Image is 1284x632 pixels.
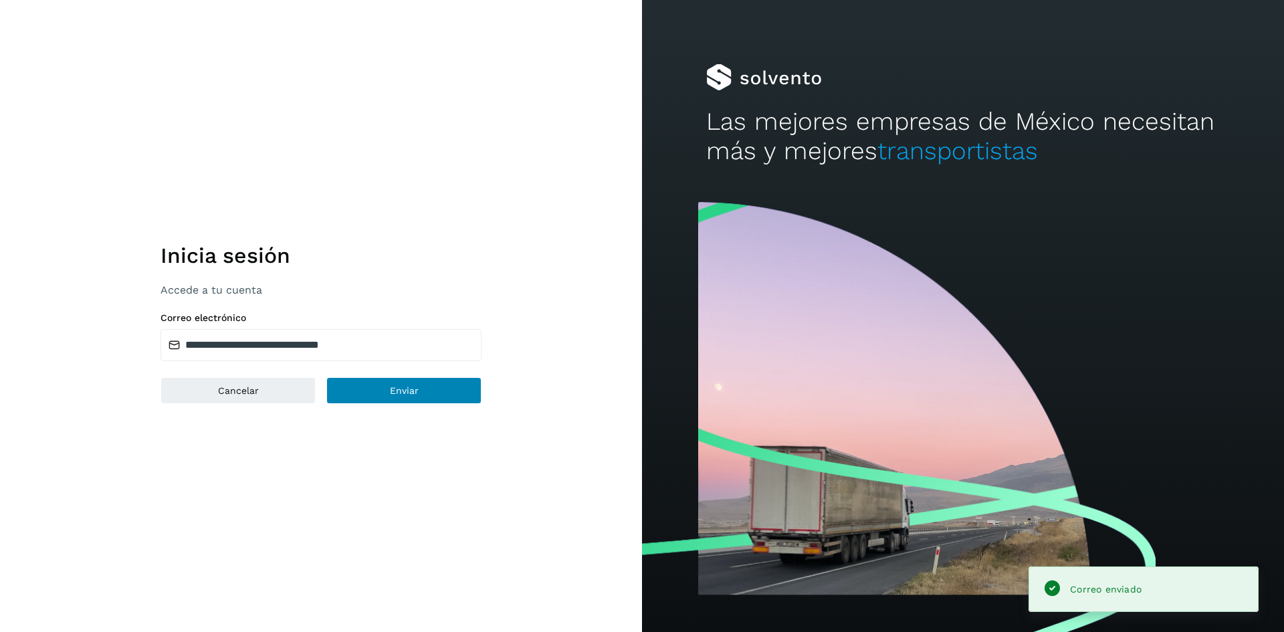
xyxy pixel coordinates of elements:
[706,107,1220,167] h2: Las mejores empresas de México necesitan más y mejores
[218,386,259,395] span: Cancelar
[160,377,316,404] button: Cancelar
[877,136,1038,165] span: transportistas
[326,377,481,404] button: Enviar
[160,284,481,296] p: Accede a tu cuenta
[160,243,481,268] h1: Inicia sesión
[160,312,481,324] label: Correo electrónico
[1070,584,1142,595] span: Correo enviado
[390,386,419,395] span: Enviar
